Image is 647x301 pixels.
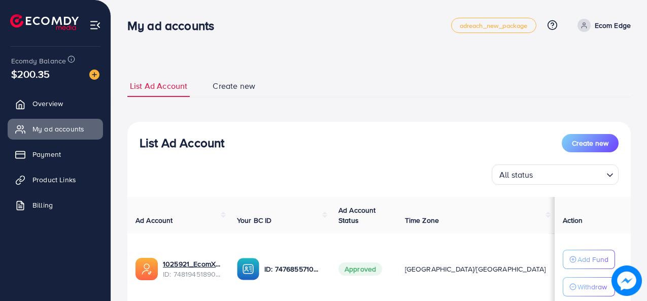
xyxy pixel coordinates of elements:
[405,264,546,274] span: [GEOGRAPHIC_DATA]/[GEOGRAPHIC_DATA]
[595,19,631,31] p: Ecom Edge
[577,253,608,265] p: Add Fund
[32,149,61,159] span: Payment
[32,124,84,134] span: My ad accounts
[8,119,103,139] a: My ad accounts
[32,175,76,185] span: Product Links
[338,205,376,225] span: Ad Account Status
[338,262,382,276] span: Approved
[163,259,221,269] a: 1025921_EcomXperts_1742026135919
[163,269,221,279] span: ID: 7481945189062393873
[89,19,101,31] img: menu
[8,195,103,215] a: Billing
[32,200,53,210] span: Billing
[563,277,615,296] button: Withdraw
[563,215,583,225] span: Action
[135,258,158,280] img: ic-ads-acc.e4c84228.svg
[11,66,50,81] span: $200.35
[573,19,631,32] a: Ecom Edge
[11,56,66,66] span: Ecomdy Balance
[89,70,99,80] img: image
[135,215,173,225] span: Ad Account
[163,259,221,280] div: <span class='underline'>1025921_EcomXperts_1742026135919</span></br>7481945189062393873
[577,281,607,293] p: Withdraw
[451,18,536,33] a: adreach_new_package
[130,80,187,92] span: List Ad Account
[611,265,642,296] img: image
[492,164,619,185] div: Search for option
[497,168,535,182] span: All status
[8,93,103,114] a: Overview
[405,215,439,225] span: Time Zone
[536,165,602,182] input: Search for option
[237,215,272,225] span: Your BC ID
[32,98,63,109] span: Overview
[572,138,608,148] span: Create new
[213,80,255,92] span: Create new
[264,263,322,275] p: ID: 7476855710303879169
[8,170,103,190] a: Product Links
[563,250,615,269] button: Add Fund
[127,18,222,33] h3: My ad accounts
[10,14,79,30] img: logo
[562,134,619,152] button: Create new
[460,22,528,29] span: adreach_new_package
[237,258,259,280] img: ic-ba-acc.ded83a64.svg
[140,136,224,150] h3: List Ad Account
[8,144,103,164] a: Payment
